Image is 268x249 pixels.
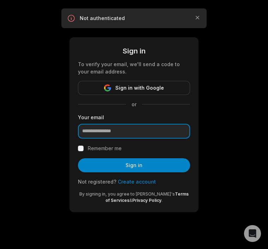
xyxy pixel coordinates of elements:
a: Create account [118,179,156,185]
label: Your email [78,114,190,121]
label: Remember me [88,144,122,153]
button: Sign in [78,158,190,172]
div: Sign in [78,46,190,56]
p: Not authenticated [80,15,188,22]
div: To verify your email, we'll send a code to your email address. [78,60,190,75]
span: or [126,101,142,108]
span: Sign in with Google [115,84,164,92]
div: Open Intercom Messenger [244,225,261,242]
span: . [162,198,163,203]
span: Not registered? [78,179,116,185]
span: & [129,198,132,203]
button: Sign in with Google [78,81,190,95]
a: Terms of Services [105,191,189,203]
span: By signing in, you agree to [PERSON_NAME]'s [79,191,175,197]
a: Privacy Policy [132,198,162,203]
